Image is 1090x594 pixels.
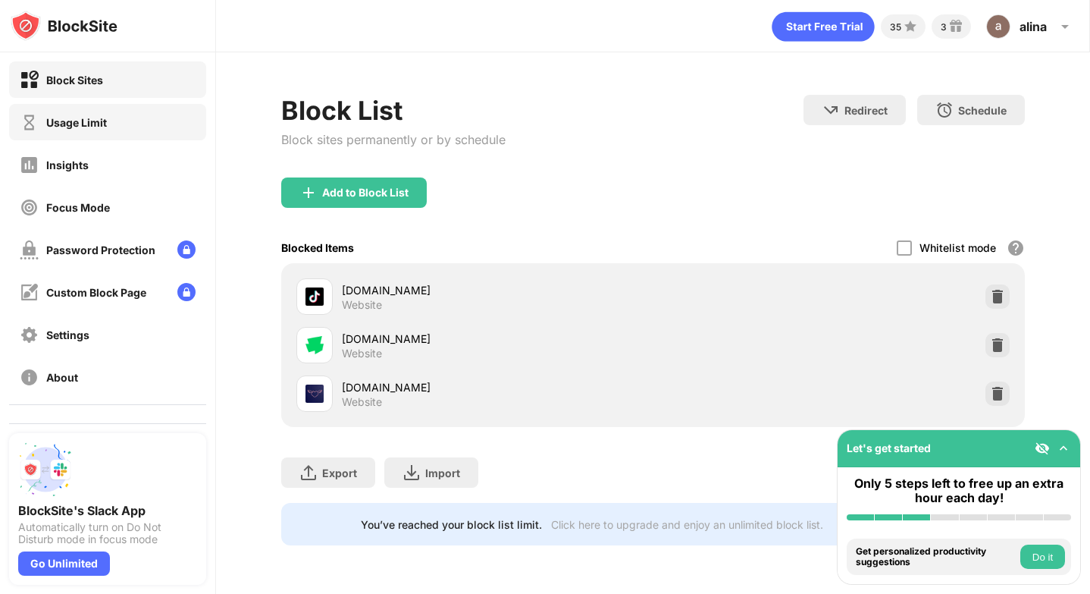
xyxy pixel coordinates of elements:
div: Settings [46,328,89,341]
img: lock-menu.svg [177,283,196,301]
img: logo-blocksite.svg [11,11,117,41]
img: ACg8ocJH6wOe9cy5D67y2DLRNWkQgVXKXHzp7sJEEt0kagc9E5D1RL8l=s96-c [986,14,1010,39]
div: Export [322,467,357,479]
div: Only 5 steps left to free up an extra hour each day! [847,476,1071,505]
div: alina [1020,19,1047,34]
img: password-protection-off.svg [20,240,39,259]
div: 3 [941,21,947,33]
img: time-usage-off.svg [20,113,39,132]
div: Go Unlimited [18,552,110,576]
div: Click here to upgrade and enjoy an unlimited block list. [551,518,823,531]
div: 35 [890,21,901,33]
img: customize-block-page-off.svg [20,283,39,302]
img: eye-not-visible.svg [1035,441,1050,456]
img: favicons [305,288,324,306]
img: reward-small.svg [947,17,965,36]
img: favicons [305,385,324,403]
div: You’ve reached your block list limit. [361,518,542,531]
div: animation [772,11,875,42]
img: settings-off.svg [20,325,39,344]
button: Do it [1020,545,1065,569]
img: points-small.svg [901,17,919,36]
div: Schedule [958,104,1007,117]
div: Password Protection [46,244,155,256]
div: Import [425,467,460,479]
div: Add to Block List [322,187,409,199]
div: [DOMAIN_NAME] [342,282,653,298]
div: Website [342,298,382,312]
img: insights-off.svg [20,156,39,174]
div: Get personalized productivity suggestions [856,546,1016,568]
div: Insights [46,159,89,171]
div: Usage Limit [46,116,107,129]
div: Block sites permanently or by schedule [281,132,506,147]
div: Block Sites [46,74,103,86]
img: about-off.svg [20,368,39,387]
div: Let's get started [847,442,931,454]
div: Blocked Items [281,241,354,254]
img: favicons [305,336,324,354]
div: [DOMAIN_NAME] [342,379,653,395]
img: omni-setup-toggle.svg [1056,441,1071,456]
img: lock-menu.svg [177,240,196,259]
img: push-slack.svg [18,442,73,497]
img: block-on.svg [20,71,39,90]
div: Focus Mode [46,201,110,214]
div: Website [342,347,382,360]
div: Redirect [844,104,888,117]
div: Website [342,395,382,409]
div: Block List [281,95,506,126]
div: Automatically turn on Do Not Disturb mode in focus mode [18,521,197,545]
div: BlockSite's Slack App [18,503,197,518]
div: [DOMAIN_NAME] [342,331,653,347]
div: Custom Block Page [46,286,146,299]
div: Whitelist mode [919,241,996,254]
img: focus-off.svg [20,198,39,217]
div: About [46,371,78,384]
